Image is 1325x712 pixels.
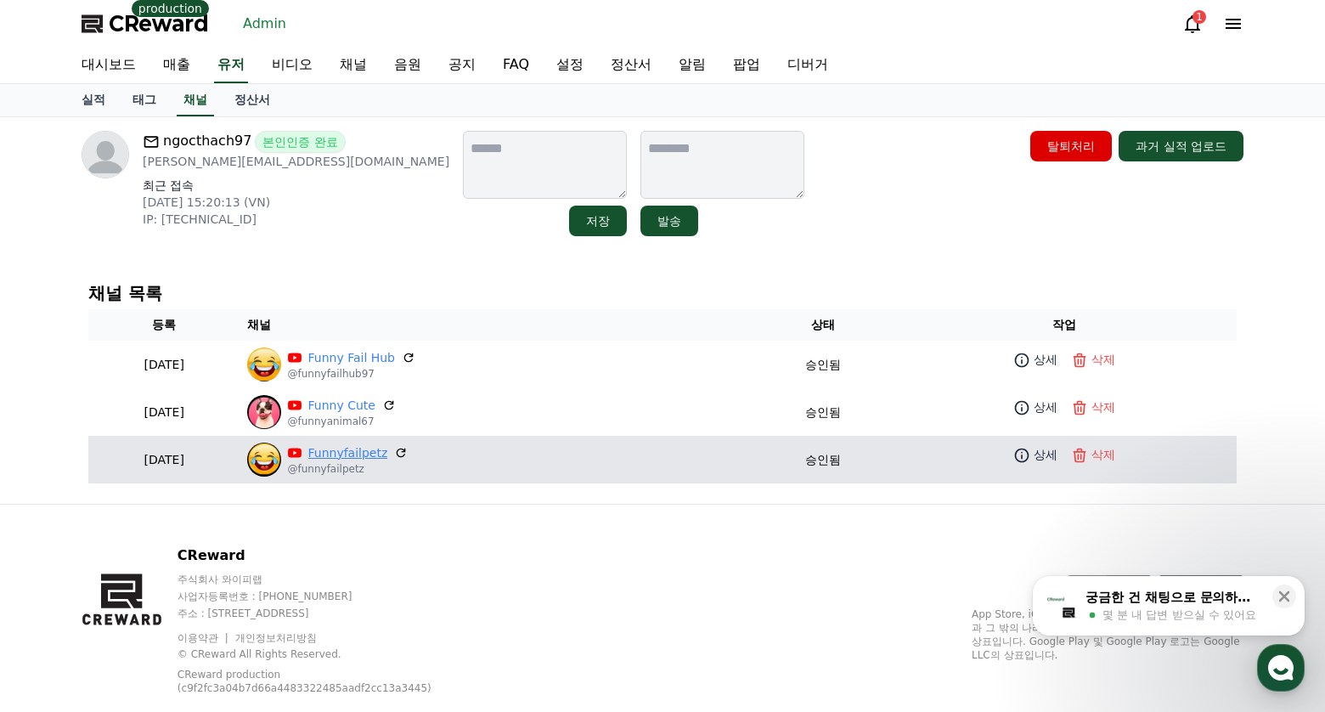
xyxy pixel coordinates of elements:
[1068,348,1119,372] button: 삭제
[1182,14,1203,34] a: 1
[1034,446,1057,464] p: 상세
[1030,131,1112,161] button: 탈퇴처리
[240,309,753,341] th: 채널
[235,632,317,644] a: 개인정보처리방침
[178,545,476,566] p: CReward
[119,84,170,116] a: 태그
[597,48,665,83] a: 정산서
[774,48,842,83] a: 디버거
[163,131,251,153] span: ngocthach97
[308,349,396,367] a: Funny Fail Hub
[88,309,240,341] th: 등록
[95,404,234,421] p: [DATE]
[258,48,326,83] a: 비디오
[972,607,1243,662] p: App Store, iCloud, iCloud Drive 및 iTunes Store는 미국과 그 밖의 나라 및 지역에서 등록된 Apple Inc.의 서비스 상표입니다. Goo...
[143,153,449,170] p: [PERSON_NAME][EMAIL_ADDRESS][DOMAIN_NAME]
[143,177,449,194] p: 최근 접속
[149,48,204,83] a: 매출
[82,131,129,178] img: profile image
[112,539,219,581] a: 대화
[109,10,209,37] span: CReward
[1091,446,1115,464] p: 삭제
[247,395,281,429] img: Funny Cute
[178,590,476,603] p: 사업자등록번호 : [PHONE_NUMBER]
[805,451,841,469] p: 승인됨
[1192,10,1206,24] div: 1
[247,443,281,477] img: Funnyfailpetz
[54,564,64,578] span: 홈
[221,84,284,116] a: 정산서
[665,48,719,83] a: 알림
[288,415,396,428] p: @funnyanimal67
[95,356,234,374] p: [DATE]
[178,573,476,586] p: 주식회사 와이피랩
[178,647,476,661] p: © CReward All Rights Reserved.
[719,48,774,83] a: 팝업
[640,206,698,236] button: 발송
[326,48,381,83] a: 채널
[177,84,214,116] a: 채널
[262,564,283,578] span: 설정
[95,451,234,469] p: [DATE]
[753,309,892,341] th: 상태
[236,10,293,37] a: Admin
[1010,443,1061,467] a: 상세
[543,48,597,83] a: 설정
[219,539,326,581] a: 설정
[255,131,345,153] span: 본인인증 완료
[1068,395,1119,420] button: 삭제
[5,539,112,581] a: 홈
[288,462,409,476] p: @funnyfailpetz
[214,48,248,83] a: 유저
[308,444,388,462] a: Funnyfailpetz
[288,367,416,381] p: @funnyfailhub97
[178,668,449,695] p: CReward production (c9f2fc3a04b7d66a4483322485aadf2cc13a3445)
[178,632,231,644] a: 이용약관
[569,206,627,236] button: 저장
[308,397,375,415] a: Funny Cute
[143,211,449,228] p: IP: [TECHNICAL_ID]
[1034,351,1057,369] p: 상세
[892,309,1237,341] th: 작업
[88,284,1237,302] h4: 채널 목록
[1010,348,1061,372] a: 상세
[68,48,149,83] a: 대시보드
[1119,131,1243,161] button: 과거 실적 업로드
[247,348,281,381] img: Funny Fail Hub
[1091,351,1115,369] p: 삭제
[1068,443,1119,467] button: 삭제
[1034,398,1057,416] p: 상세
[1091,398,1115,416] p: 삭제
[143,194,449,211] p: [DATE] 15:20:13 (VN)
[82,10,209,37] a: CReward
[155,565,176,579] span: 대화
[489,48,543,83] a: FAQ
[68,84,119,116] a: 실적
[178,607,476,620] p: 주소 : [STREET_ADDRESS]
[381,48,435,83] a: 음원
[805,404,841,421] p: 승인됨
[435,48,489,83] a: 공지
[1010,395,1061,420] a: 상세
[805,356,841,374] p: 승인됨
